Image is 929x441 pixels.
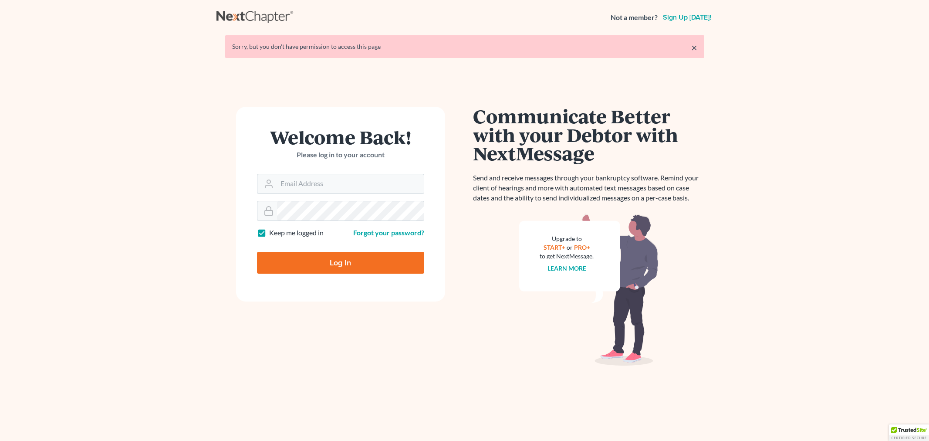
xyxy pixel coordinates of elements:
p: Please log in to your account [257,150,424,160]
div: Upgrade to [540,234,594,243]
div: to get NextMessage. [540,252,594,261]
a: × [691,42,697,53]
p: Send and receive messages through your bankruptcy software. Remind your client of hearings and mo... [473,173,704,203]
label: Keep me logged in [269,228,324,238]
span: or [567,244,573,251]
a: Learn more [547,265,586,272]
strong: Not a member? [611,13,658,23]
input: Email Address [277,174,424,193]
a: Sign up [DATE]! [661,14,713,21]
div: Sorry, but you don't have permission to access this page [232,42,697,51]
h1: Welcome Back! [257,128,424,146]
a: PRO+ [574,244,590,251]
a: Forgot your password? [353,228,424,237]
img: nextmessage_bg-59042aed3d76b12b5cd301f8e5b87938c9018125f34e5fa2b7a6b67550977c72.svg [519,214,659,366]
h1: Communicate Better with your Debtor with NextMessage [473,107,704,163]
a: START+ [544,244,565,251]
input: Log In [257,252,424,274]
div: TrustedSite Certified [889,424,929,441]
